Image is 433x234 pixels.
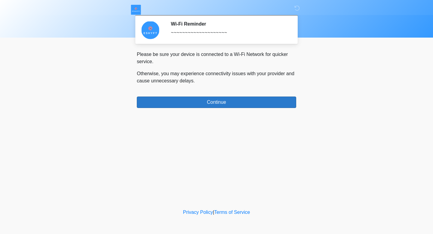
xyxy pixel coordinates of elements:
p: Please be sure your device is connected to a Wi-Fi Network for quicker service. [137,51,296,65]
p: Otherwise, you may experience connectivity issues with your provider and cause unnecessary delays [137,70,296,85]
a: | [213,210,214,215]
img: Agent Avatar [141,21,159,39]
button: Continue [137,97,296,108]
h2: Wi-Fi Reminder [171,21,287,27]
a: Terms of Service [214,210,250,215]
a: Privacy Policy [183,210,213,215]
img: ESHYFT Logo [131,5,141,15]
div: ~~~~~~~~~~~~~~~~~~~~ [171,29,287,36]
span: . [194,78,195,83]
